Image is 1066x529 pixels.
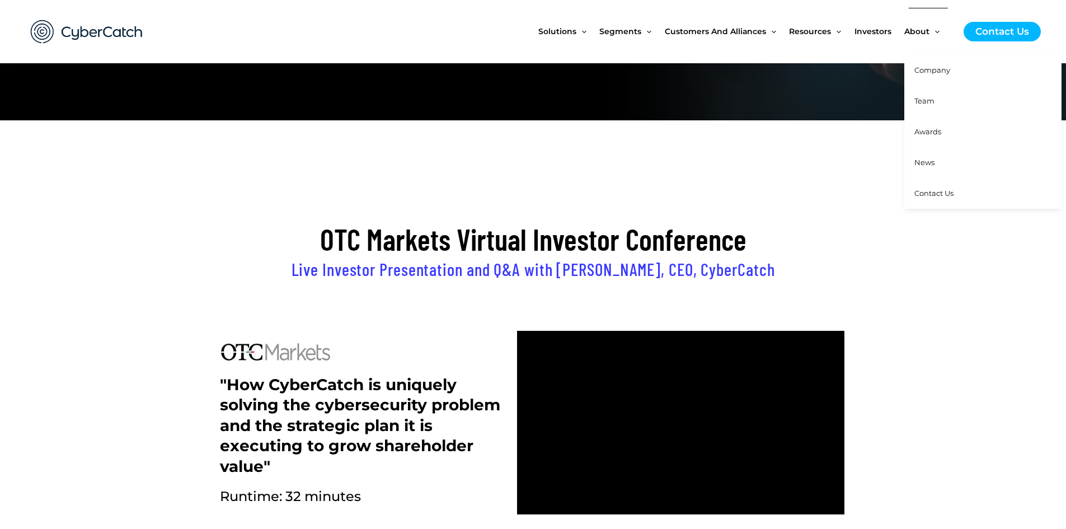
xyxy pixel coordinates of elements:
[904,178,1062,209] a: Contact Us
[964,22,1041,41] a: Contact Us
[914,65,950,74] span: Company
[789,8,831,55] span: Resources
[538,8,952,55] nav: Site Navigation: New Main Menu
[576,8,586,55] span: Menu Toggle
[220,488,501,505] h2: Runtime: 32 minutes
[517,331,844,515] iframe: vimeo Video Player
[904,55,1062,86] a: Company
[904,86,1062,116] a: Team
[665,8,766,55] span: Customers and Alliances
[929,8,940,55] span: Menu Toggle
[599,8,641,55] span: Segments
[904,116,1062,147] a: Awards
[766,8,776,55] span: Menu Toggle
[914,158,934,167] span: News
[914,96,934,105] span: Team
[854,8,904,55] a: Investors
[538,8,576,55] span: Solutions
[20,8,154,55] img: CyberCatch
[904,147,1062,178] a: News
[904,8,929,55] span: About
[641,8,651,55] span: Menu Toggle
[220,258,847,280] h2: Live Investor Presentation and Q&A with [PERSON_NAME], CEO, CyberCatch
[914,189,954,198] span: Contact Us
[220,220,847,259] h2: OTC Markets Virtual Investor Conference
[854,8,891,55] span: Investors
[220,374,501,476] h2: "How CyberCatch is uniquely solving the cybersecurity problem and the strategic plan it is execut...
[914,127,941,136] span: Awards
[831,8,841,55] span: Menu Toggle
